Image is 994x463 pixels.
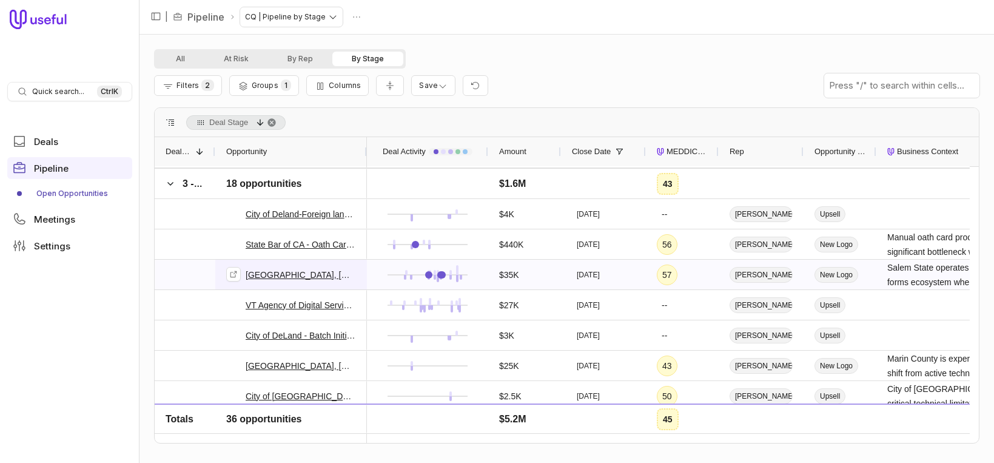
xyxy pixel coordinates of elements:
span: Opportunity [226,144,267,159]
button: Collapse sidebar [147,7,165,25]
button: Columns [306,75,369,96]
span: Deals [34,137,58,146]
span: Business Context [897,144,958,159]
span: [PERSON_NAME] [730,419,793,434]
button: Reset view [463,75,488,96]
span: New Logo [814,358,858,374]
time: [DATE] [577,270,600,280]
span: [PERSON_NAME] [730,297,793,313]
div: Pipeline submenu [7,184,132,203]
div: $35K [499,268,519,282]
time: [DATE] [577,391,600,401]
a: [GEOGRAPHIC_DATA], [GEOGRAPHIC_DATA] - Pilot [246,359,356,373]
a: Pipeline [187,10,224,24]
div: MEDDICC Score [657,137,708,166]
div: $4K [499,207,514,221]
span: Groups [252,81,278,90]
span: Upsell [814,297,845,313]
div: 57 [662,268,672,282]
span: Deal Stage, descending. Press ENTER to sort. Press DELETE to remove [186,115,286,130]
input: Press "/" to search within cells... [824,73,979,98]
a: Settings [7,235,132,257]
button: Actions [348,8,366,26]
a: State Bar of CA - Oath Card Project [246,237,356,252]
time: [DATE] [577,331,600,340]
div: 4 [662,419,667,434]
button: Group Pipeline [229,75,299,96]
div: -- [662,298,667,313]
span: Upsell [814,388,845,404]
button: All [156,52,204,66]
div: 56 [662,237,672,252]
span: Filters [176,81,199,90]
div: $105K [499,419,523,434]
span: Upsell [814,328,845,343]
div: 43 [663,177,673,191]
span: Opportunity Sale Type [814,144,865,159]
time: [DATE] [577,209,600,219]
time: [DATE] [577,240,600,249]
div: -- [662,328,667,343]
a: [GEOGRAPHIC_DATA], [GEOGRAPHIC_DATA] - SGAP [246,268,356,282]
div: $25K [499,359,519,373]
span: [PERSON_NAME] [730,388,793,404]
span: | [165,10,168,24]
a: Pipeline [7,157,132,179]
a: CSLB FY 25-26 Add'l PS [246,419,339,434]
span: New Logo [814,267,858,283]
span: Close Date [572,144,611,159]
time: [DATE] [577,422,600,431]
kbd: Ctrl K [97,86,122,98]
div: -- [662,207,667,221]
button: Collapse all rows [376,75,404,96]
div: $1.6M [499,177,526,191]
a: City of Deland-Foreign language [246,207,356,221]
a: VT Agency of Digital Services Form Translation [246,298,356,313]
span: Quick search... [32,87,84,96]
div: $2.5K [499,389,522,404]
a: Open Opportunities [7,184,132,203]
span: 2 [201,79,213,91]
time: [DATE] [577,361,600,371]
a: City of DeLand - Batch Initiation Upsell [246,328,356,343]
span: [PERSON_NAME] [730,328,793,343]
div: 50 [662,389,672,404]
a: Deals [7,130,132,152]
span: Upsell [814,419,845,434]
button: At Risk [204,52,268,66]
span: 1 [281,79,291,91]
span: Rep [730,144,744,159]
span: Deal Stage [166,144,191,159]
button: Filter Pipeline [154,75,222,96]
span: Settings [34,242,70,251]
span: MEDDICC Score [667,144,708,159]
div: 18 opportunities [226,177,301,191]
button: By Rep [268,52,332,66]
div: $27K [499,298,519,313]
div: 43 [662,359,672,373]
span: Deal Activity [383,144,426,159]
span: Meetings [34,215,75,224]
span: Amount [499,144,526,159]
button: Create a new saved view [411,75,455,96]
button: By Stage [332,52,403,66]
span: Deal Stage [209,115,248,130]
span: [PERSON_NAME] [730,267,793,283]
span: [PERSON_NAME] [730,358,793,374]
span: Upsell [814,206,845,222]
div: $3K [499,328,514,343]
span: [PERSON_NAME] [730,206,793,222]
span: Save [419,81,438,90]
span: Pipeline [34,164,69,173]
div: $440K [499,237,523,252]
span: New Logo [814,237,858,252]
div: Row Groups [186,115,286,130]
time: [DATE] [577,300,600,310]
span: 3 - Proposal [183,178,238,189]
span: Columns [329,81,361,90]
span: [PERSON_NAME] [730,237,793,252]
a: Meetings [7,208,132,230]
a: City of [GEOGRAPHIC_DATA] - Batch Continuation & Initiation [246,389,356,404]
